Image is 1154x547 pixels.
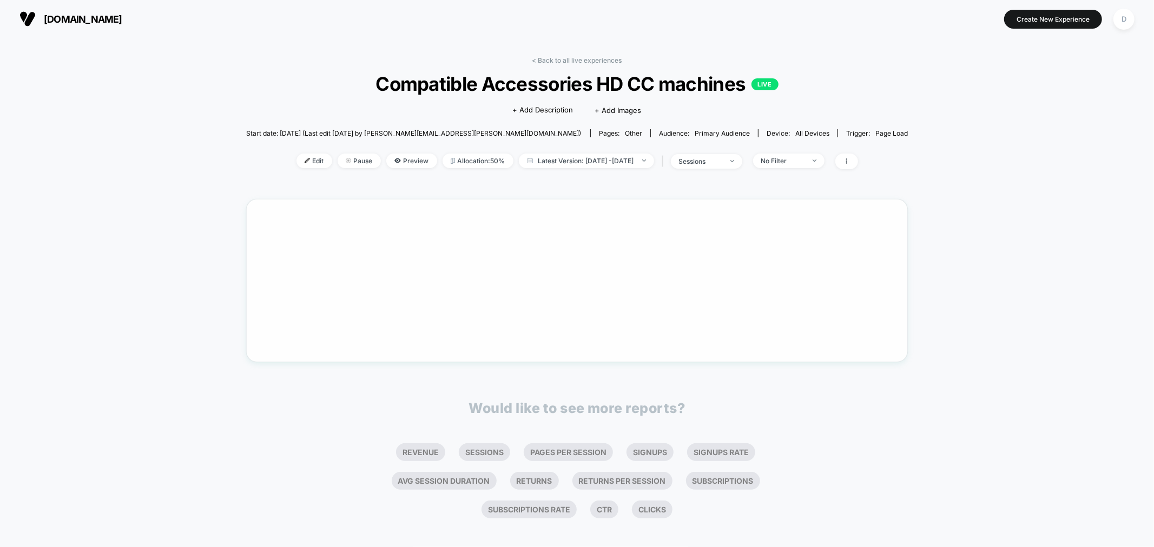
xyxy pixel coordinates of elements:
img: edit [305,158,310,163]
img: end [813,159,816,162]
span: | [660,154,671,169]
p: LIVE [751,78,779,90]
img: rebalance [451,158,455,164]
div: Trigger: [846,129,908,137]
span: Page Load [875,129,908,137]
li: Avg Session Duration [392,472,497,490]
li: Signups Rate [687,443,755,461]
div: Pages: [599,129,642,137]
img: end [730,160,734,162]
span: Latest Version: [DATE] - [DATE] [519,154,654,168]
li: Pages Per Session [524,443,613,461]
span: + Add Images [595,106,642,115]
div: D [1113,9,1135,30]
button: [DOMAIN_NAME] [16,10,126,28]
span: Compatible Accessories HD CC machines [279,72,875,95]
img: end [346,158,351,163]
span: [DOMAIN_NAME] [44,14,122,25]
li: Returns Per Session [572,472,672,490]
a: < Back to all live experiences [532,56,622,64]
li: Subscriptions Rate [482,501,577,518]
button: Create New Experience [1004,10,1102,29]
span: + Add Description [513,105,573,116]
div: Audience: [659,129,750,137]
li: Sessions [459,443,510,461]
span: other [625,129,642,137]
span: all devices [795,129,829,137]
img: Visually logo [19,11,36,27]
div: No Filter [761,157,804,165]
img: calendar [527,158,533,163]
span: Preview [386,154,437,168]
li: Signups [627,443,674,461]
li: Revenue [396,443,445,461]
li: Clicks [632,501,672,518]
li: Subscriptions [686,472,760,490]
button: D [1110,8,1138,30]
li: Ctr [590,501,618,518]
img: end [642,159,646,162]
span: Primary Audience [695,129,750,137]
span: Pause [338,154,381,168]
div: sessions [679,157,722,165]
p: Would like to see more reports? [469,400,685,416]
span: Start date: [DATE] (Last edit [DATE] by [PERSON_NAME][EMAIL_ADDRESS][PERSON_NAME][DOMAIN_NAME]) [246,129,581,137]
span: Device: [758,129,838,137]
li: Returns [510,472,559,490]
span: Edit [296,154,332,168]
span: Allocation: 50% [443,154,513,168]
